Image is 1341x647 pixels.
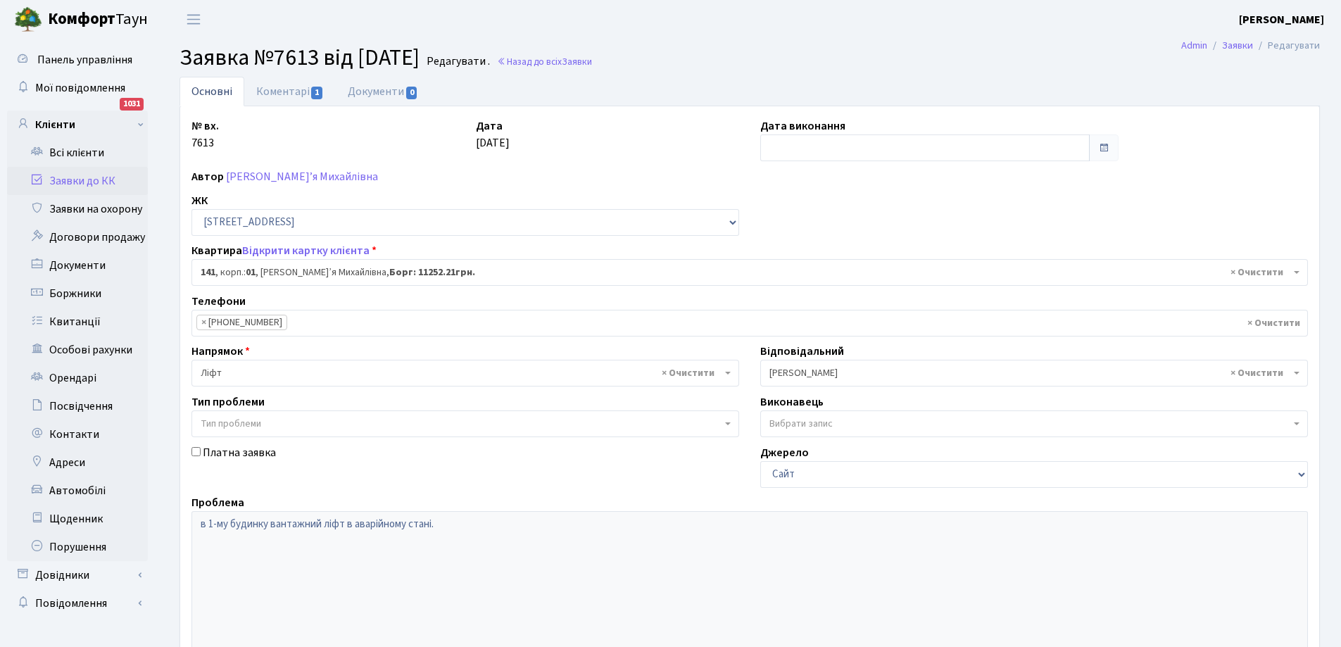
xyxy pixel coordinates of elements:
[48,8,148,32] span: Таун
[201,265,1290,279] span: <b>141</b>, корп.: <b>01</b>, Юрчик Дар’я Михайлівна, <b>Борг: 11252.21грн.</b>
[7,74,148,102] a: Мої повідомлення1031
[176,8,211,31] button: Переключити навігацію
[311,87,322,99] span: 1
[203,444,276,461] label: Платна заявка
[180,42,420,74] span: Заявка №7613 від [DATE]
[760,444,809,461] label: Джерело
[7,561,148,589] a: Довідники
[242,243,370,258] a: Відкрити картку клієнта
[662,366,714,380] span: Видалити всі елементи
[7,477,148,505] a: Автомобілі
[191,192,208,209] label: ЖК
[476,118,503,134] label: Дата
[7,195,148,223] a: Заявки на охорону
[1181,38,1207,53] a: Admin
[1222,38,1253,53] a: Заявки
[37,52,132,68] span: Панель управління
[7,223,148,251] a: Договори продажу
[7,448,148,477] a: Адреси
[7,139,148,167] a: Всі клієнти
[7,251,148,279] a: Документи
[769,366,1290,380] span: Синельник С.В.
[201,366,722,380] span: Ліфт
[226,169,378,184] a: [PERSON_NAME]’я Михайлівна
[246,265,256,279] b: 01
[191,118,219,134] label: № вх.
[191,242,377,259] label: Квартира
[760,394,824,410] label: Виконавець
[1160,31,1341,61] nav: breadcrumb
[389,265,475,279] b: Борг: 11252.21грн.
[7,589,148,617] a: Повідомлення
[1247,316,1300,330] span: Видалити всі елементи
[1230,265,1283,279] span: Видалити всі елементи
[1253,38,1320,54] li: Редагувати
[7,308,148,336] a: Квитанції
[191,394,265,410] label: Тип проблеми
[7,533,148,561] a: Порушення
[336,77,430,106] a: Документи
[48,8,115,30] b: Комфорт
[7,167,148,195] a: Заявки до КК
[35,80,125,96] span: Мої повідомлення
[7,364,148,392] a: Орендарі
[244,77,336,106] a: Коментарі
[191,360,739,387] span: Ліфт
[424,55,490,68] small: Редагувати .
[7,420,148,448] a: Контакти
[191,343,250,360] label: Напрямок
[1239,12,1324,27] b: [PERSON_NAME]
[497,55,592,68] a: Назад до всіхЗаявки
[7,111,148,139] a: Клієнти
[1239,11,1324,28] a: [PERSON_NAME]
[7,46,148,74] a: Панель управління
[7,392,148,420] a: Посвідчення
[191,293,246,310] label: Телефони
[7,279,148,308] a: Боржники
[201,315,206,329] span: ×
[7,505,148,533] a: Щоденник
[406,87,417,99] span: 0
[562,55,592,68] span: Заявки
[769,417,833,431] span: Вибрати запис
[465,118,750,161] div: [DATE]
[201,265,215,279] b: 141
[201,417,261,431] span: Тип проблеми
[760,343,844,360] label: Відповідальний
[196,315,287,330] li: +380503578440
[181,118,465,161] div: 7613
[180,77,244,106] a: Основні
[14,6,42,34] img: logo.png
[1230,366,1283,380] span: Видалити всі елементи
[760,118,845,134] label: Дата виконання
[7,336,148,364] a: Особові рахунки
[191,168,224,185] label: Автор
[760,360,1308,387] span: Синельник С.В.
[191,494,244,511] label: Проблема
[120,98,144,111] div: 1031
[191,259,1308,286] span: <b>141</b>, корп.: <b>01</b>, Юрчик Дар’я Михайлівна, <b>Борг: 11252.21грн.</b>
